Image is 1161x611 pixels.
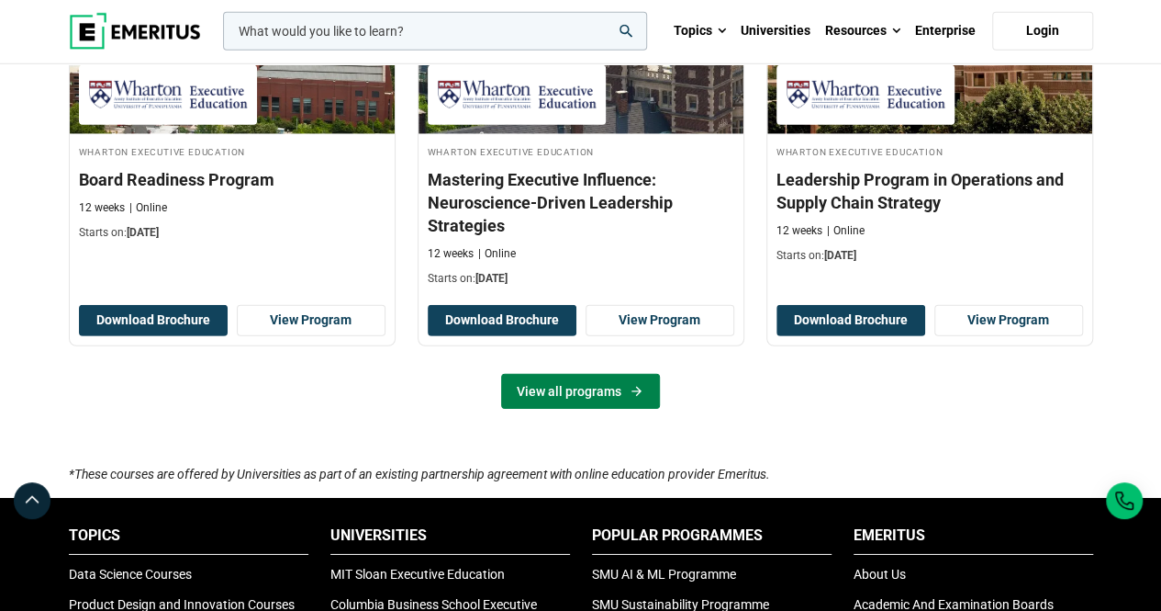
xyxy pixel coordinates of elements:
[776,248,1083,264] p: Starts on:
[776,305,925,336] button: Download Brochure
[79,200,125,216] p: 12 weeks
[854,567,906,582] a: About Us
[428,246,474,262] p: 12 weeks
[237,305,385,336] a: View Program
[592,567,736,582] a: SMU AI & ML Programme
[992,12,1093,51] a: Login
[776,143,1083,159] h4: Wharton Executive Education
[586,305,734,336] a: View Program
[776,168,1083,214] h3: Leadership Program in Operations and Supply Chain Strategy
[776,223,822,239] p: 12 weeks
[69,467,770,481] i: *These courses are offered by Universities as part of an existing partnership agreement with onli...
[79,168,385,191] h3: Board Readiness Program
[428,143,734,159] h4: Wharton Executive Education
[79,225,385,241] p: Starts on:
[824,249,856,262] span: [DATE]
[827,223,865,239] p: Online
[501,374,660,409] a: View all programs
[127,226,159,239] span: [DATE]
[88,74,248,116] img: Wharton Executive Education
[79,143,385,159] h4: Wharton Executive Education
[437,74,597,116] img: Wharton Executive Education
[428,271,734,287] p: Starts on:
[475,272,508,285] span: [DATE]
[934,305,1083,336] a: View Program
[428,168,734,238] h3: Mastering Executive Influence: Neuroscience-Driven Leadership Strategies
[69,567,192,582] a: Data Science Courses
[330,567,505,582] a: MIT Sloan Executive Education
[428,305,576,336] button: Download Brochure
[223,12,647,51] input: woocommerce-product-search-field-0
[478,246,516,262] p: Online
[786,74,945,116] img: Wharton Executive Education
[129,200,167,216] p: Online
[79,305,228,336] button: Download Brochure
